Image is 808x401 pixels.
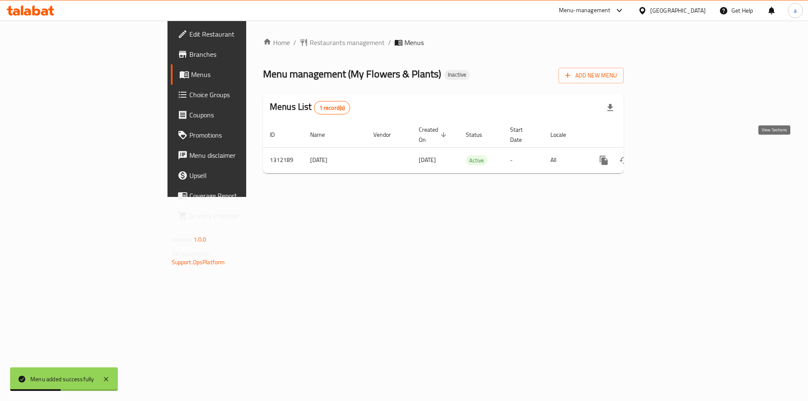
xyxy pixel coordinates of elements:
[558,68,624,83] button: Add New Menu
[263,37,624,48] nav: breadcrumb
[600,98,620,118] div: Export file
[189,191,296,201] span: Coverage Report
[172,248,210,259] span: Get support on:
[466,155,487,165] div: Active
[189,150,296,160] span: Menu disclaimer
[550,130,577,140] span: Locale
[189,29,296,39] span: Edit Restaurant
[30,374,94,384] div: Menu added successfully
[310,37,385,48] span: Restaurants management
[171,186,303,206] a: Coverage Report
[444,70,470,80] div: Inactive
[310,130,336,140] span: Name
[650,6,706,15] div: [GEOGRAPHIC_DATA]
[194,234,207,245] span: 1.0.0
[189,110,296,120] span: Coupons
[270,101,350,114] h2: Menus List
[191,69,296,80] span: Menus
[565,70,617,81] span: Add New Menu
[544,147,587,173] td: All
[189,170,296,181] span: Upsell
[419,125,449,145] span: Created On
[510,125,534,145] span: Start Date
[189,130,296,140] span: Promotions
[587,122,681,148] th: Actions
[270,130,286,140] span: ID
[171,145,303,165] a: Menu disclaimer
[189,211,296,221] span: Grocery Checklist
[594,150,614,170] button: more
[171,44,303,64] a: Branches
[794,6,797,15] span: a
[373,130,402,140] span: Vendor
[503,147,544,173] td: -
[388,37,391,48] li: /
[314,104,350,112] span: 1 record(s)
[263,64,441,83] span: Menu management ( My Flowers & Plants )
[172,234,192,245] span: Version:
[466,130,493,140] span: Status
[444,71,470,78] span: Inactive
[189,49,296,59] span: Branches
[303,147,367,173] td: [DATE]
[466,156,487,165] span: Active
[300,37,385,48] a: Restaurants management
[314,101,351,114] div: Total records count
[171,85,303,105] a: Choice Groups
[172,257,225,268] a: Support.OpsPlatform
[404,37,424,48] span: Menus
[171,105,303,125] a: Coupons
[171,64,303,85] a: Menus
[419,154,436,165] span: [DATE]
[171,165,303,186] a: Upsell
[171,206,303,226] a: Grocery Checklist
[559,5,611,16] div: Menu-management
[171,125,303,145] a: Promotions
[171,24,303,44] a: Edit Restaurant
[263,122,681,173] table: enhanced table
[189,90,296,100] span: Choice Groups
